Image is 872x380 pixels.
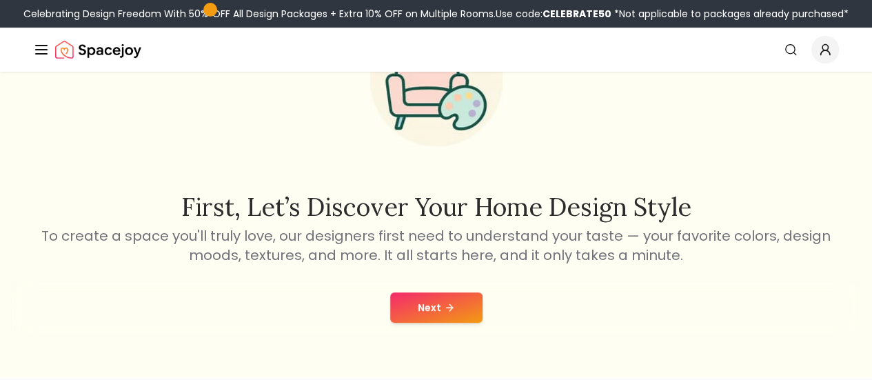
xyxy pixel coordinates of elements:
button: Next [390,292,483,323]
h2: First, let’s discover your home design style [39,193,833,221]
b: CELEBRATE50 [543,7,611,21]
p: To create a space you'll truly love, our designers first need to understand your taste — your fav... [39,226,833,265]
a: Spacejoy [55,36,141,63]
div: Celebrating Design Freedom With 50% OFF All Design Packages + Extra 10% OFF on Multiple Rooms. [23,7,849,21]
nav: Global [33,28,839,72]
span: Use code: [496,7,611,21]
span: *Not applicable to packages already purchased* [611,7,849,21]
img: Spacejoy Logo [55,36,141,63]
